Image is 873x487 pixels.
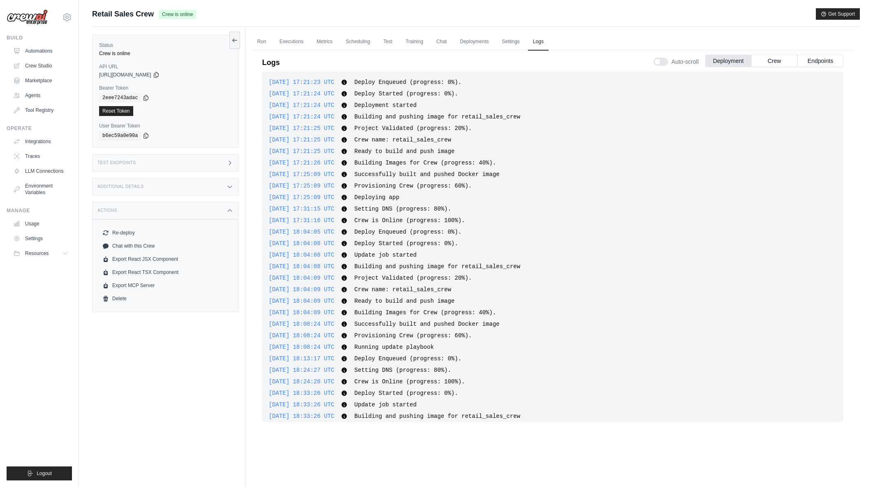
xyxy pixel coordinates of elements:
a: Scheduling [341,33,375,51]
span: [DATE] 17:25:09 UTC [269,171,334,178]
span: Retail Sales Crew [92,8,154,20]
span: [DATE] 18:24:28 UTC [269,378,334,385]
span: Building Images for Crew (progress: 40%). [354,160,496,166]
a: Logs [528,33,549,51]
span: Running update playbook [354,344,434,350]
a: Run [252,33,271,51]
span: Project Validated (progress: 20%). [354,125,472,132]
div: Crew is online [99,50,232,57]
span: Crew is online [159,10,196,19]
span: [DATE] 18:04:09 UTC [269,309,334,316]
span: Building Images for Crew (progress: 40%). [354,309,496,316]
div: Chat Widget [832,448,873,487]
span: [DATE] 17:21:23 UTC [269,79,334,86]
a: Test [378,33,397,51]
a: Executions [274,33,308,51]
a: Marketplace [10,74,72,87]
a: Training [401,33,428,51]
button: Crew [751,55,797,67]
code: b6ec59a0e90a [99,131,141,141]
a: Export React TSX Component [99,266,232,279]
span: [DATE] 18:04:08 UTC [269,263,334,270]
span: [DATE] 17:25:09 UTC [269,194,334,201]
span: [DATE] 18:13:17 UTC [269,355,334,362]
span: [DATE] 17:21:26 UTC [269,160,334,166]
span: [DATE] 18:04:05 UTC [269,229,334,235]
span: Deploy Enqueued (progress: 0%). [354,79,461,86]
span: [DATE] 18:08:24 UTC [269,344,334,350]
button: Logout [7,466,72,480]
span: Deployment started [354,102,417,109]
span: Deploy Enqueued (progress: 0%). [354,355,461,362]
span: Deploy Started (progress: 0%). [354,90,458,97]
span: [DATE] 17:21:24 UTC [269,90,334,97]
span: Setting DNS (progress: 80%). [354,206,451,212]
div: Operate [7,125,72,132]
span: Update job started [354,252,417,258]
a: LLM Connections [10,165,72,178]
a: Export MCP Server [99,279,232,292]
button: Endpoints [797,55,843,67]
span: Crew is Online (progress: 100%). [354,217,465,224]
label: User Bearer Token [99,123,232,129]
span: Crew name: retail_sales_crew [354,286,451,293]
button: Re-deploy [99,226,232,239]
a: Integrations [10,135,72,148]
label: Bearer Token [99,85,232,91]
span: Resources [25,250,49,257]
span: [DATE] 17:21:24 UTC [269,114,334,120]
a: Usage [10,217,72,230]
span: Crew name: retail_sales_crew [354,137,451,143]
span: [DATE] 18:33:26 UTC [269,390,334,397]
button: Resources [10,247,72,260]
span: [DATE] 18:04:08 UTC [269,240,334,247]
a: Export React JSX Component [99,253,232,266]
span: [DATE] 18:04:09 UTC [269,286,334,293]
a: Environment Variables [10,179,72,199]
span: [DATE] 17:31:15 UTC [269,206,334,212]
a: Deployments [455,33,493,51]
span: Deploy Started (progress: 0%). [354,240,458,247]
a: Crew Studio [10,59,72,72]
img: Logo [7,9,48,25]
span: Logout [37,470,52,477]
button: Get Support [816,8,860,20]
span: [DATE] 18:33:26 UTC [269,401,334,408]
span: Update job started [354,401,417,408]
h3: Actions [97,208,117,213]
span: Ready to build and push image [354,298,455,304]
a: Chat with this Crew [99,239,232,253]
span: [DATE] 17:21:25 UTC [269,148,334,155]
button: Deployment [705,55,751,67]
span: Ready to build and push image [354,148,455,155]
span: Building and pushing image for retail_sales_crew [354,413,520,420]
p: Logs [262,57,280,68]
span: Auto-scroll [672,58,699,66]
a: Metrics [312,33,338,51]
label: Status [99,42,232,49]
span: Building and pushing image for retail_sales_crew [354,263,520,270]
span: [DATE] 17:21:25 UTC [269,125,334,132]
div: Manage [7,207,72,214]
span: Project Validated (progress: 20%). [354,275,472,281]
a: Delete [99,292,232,305]
span: [DATE] 17:25:09 UTC [269,183,334,189]
span: Building and pushing image for retail_sales_crew [354,114,520,120]
div: Build [7,35,72,41]
a: Chat [431,33,452,51]
code: 2eee7243adac [99,93,141,103]
a: Traces [10,150,72,163]
span: Provisioning Crew (progress: 60%). [354,332,472,339]
span: [DATE] 18:24:27 UTC [269,367,334,373]
span: Deploy Enqueued (progress: 0%). [354,229,461,235]
label: API URL [99,63,232,70]
h3: Test Endpoints [97,160,136,165]
span: Setting DNS (progress: 80%). [354,367,451,373]
span: [DATE] 17:31:16 UTC [269,217,334,224]
span: Provisioning Crew (progress: 60%). [354,183,472,189]
span: Successfully built and pushed Docker image [354,321,500,327]
span: [DATE] 17:21:24 UTC [269,102,334,109]
a: Automations [10,44,72,58]
span: [DATE] 17:21:25 UTC [269,137,334,143]
a: Agents [10,89,72,102]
